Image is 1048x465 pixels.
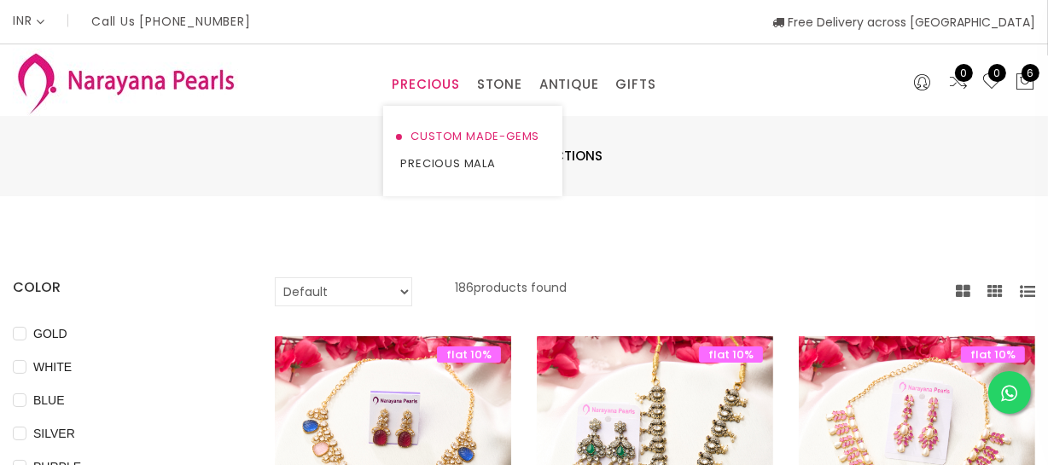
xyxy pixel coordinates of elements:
[13,277,224,298] h4: COLOR
[948,72,969,94] a: 0
[400,150,545,177] a: PRECIOUS MALA
[392,72,459,97] a: PRECIOUS
[988,64,1006,82] span: 0
[1022,64,1039,82] span: 6
[26,324,74,343] span: GOLD
[26,424,82,443] span: SILVER
[539,72,599,97] a: ANTIQUE
[961,346,1025,363] span: flat 10%
[477,72,522,97] a: STONE
[26,391,72,410] span: BLUE
[699,346,763,363] span: flat 10%
[455,277,567,306] p: 186 products found
[26,357,79,376] span: WHITE
[615,72,655,97] a: GIFTS
[437,346,501,363] span: flat 10%
[91,15,251,27] p: Call Us [PHONE_NUMBER]
[955,64,973,82] span: 0
[772,14,1035,31] span: Free Delivery across [GEOGRAPHIC_DATA]
[1015,72,1035,94] button: 6
[400,123,545,150] a: CUSTOM MADE-GEMS
[981,72,1002,94] a: 0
